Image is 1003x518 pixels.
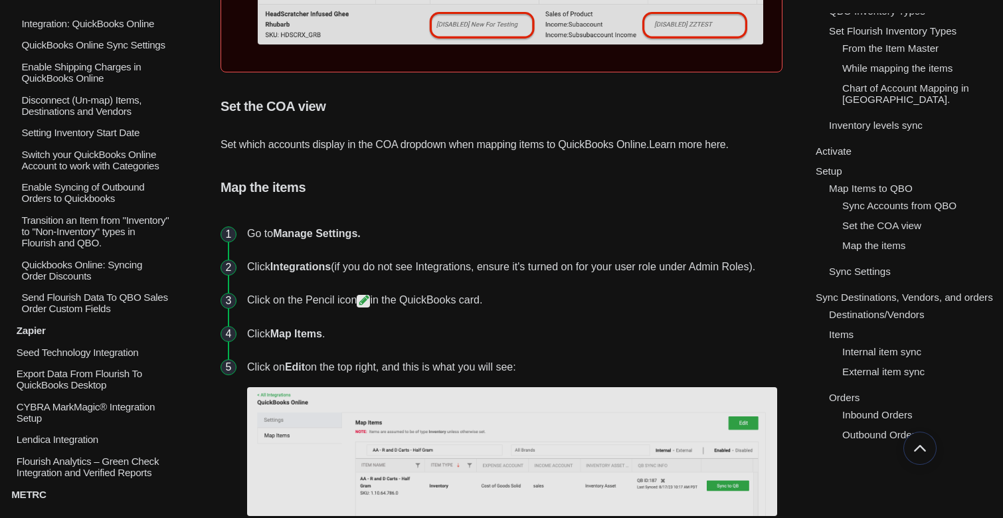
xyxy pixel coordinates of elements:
p: Switch your QuickBooks Online Account to work with Categories [20,149,171,171]
a: Learn more here [649,139,725,150]
p: CYBRA MarkMagic® Integration Setup [15,401,171,424]
p: Set which accounts display in the COA dropdown when mapping items to QuickBooks Online. . [221,136,782,153]
a: Integration: QuickBooks Online [10,18,171,29]
p: Zapier [15,325,171,336]
p: Enable Syncing of Outbound Orders to Quickbooks [20,181,171,204]
strong: Edit [285,361,305,373]
strong: Map Items [270,328,322,339]
a: Inbound Orders [842,409,913,420]
a: Seed Technology Integration [10,347,171,358]
p: Seed Technology Integration [15,347,171,358]
button: Go back to top of document [903,432,937,465]
section: Table of Contents [816,13,993,498]
a: Destinations/Vendors [829,309,925,320]
a: Flourish Analytics – Green Check Integration and Verified Reports [10,456,171,478]
p: Setting Inventory Start Date [20,127,171,138]
a: External item sync [842,366,925,377]
a: Sync Destinations, Vendors, and orders [816,292,993,303]
p: Export Data From Flourish To QuickBooks Desktop [15,368,171,390]
a: METRC [10,489,171,500]
a: Map Items to QBO [829,183,913,194]
a: Chart of Account Mapping in [GEOGRAPHIC_DATA]. [842,82,969,105]
a: Inventory levels sync [829,120,923,131]
a: Setup [816,165,842,177]
a: Switch your QuickBooks Online Account to work with Categories [10,149,171,171]
a: Orders [829,392,860,403]
a: Lendica Integration [10,434,171,445]
a: Sync Accounts from QBO [842,200,957,211]
a: Zapier [10,325,171,336]
a: Activate [816,145,852,157]
p: Send Flourish Data To QBO Sales Order Custom Fields [20,292,171,314]
p: Lendica Integration [15,434,171,445]
a: Quickbooks Online: Syncing Order Discounts [10,259,171,282]
a: Set Flourish Inventory Types [829,25,957,37]
a: Items [829,329,854,340]
a: CYBRA MarkMagic® Integration Setup [10,401,171,424]
li: Go to [242,217,782,250]
a: Outbound Orders [842,429,920,440]
p: Transition an Item from "Inventory" to "Non-Inventory" types in Flourish and QBO. [20,215,171,248]
li: Click . [242,317,782,351]
p: Quickbooks Online: Syncing Order Discounts [20,259,171,282]
a: Map the items [842,240,905,251]
a: Internal item sync [842,346,921,357]
p: Integration: QuickBooks Online [20,18,171,29]
h5: Set the COA view [221,99,782,114]
li: Click on the Pencil icon in the QuickBooks card. [242,284,782,317]
img: aaaa.png [247,387,777,516]
strong: Integrations [270,261,331,272]
a: Set the COA view [842,220,921,231]
strong: Manage Settings. [273,228,361,239]
p: QuickBooks Online Sync Settings [20,39,171,50]
a: From the Item Master [842,43,939,54]
a: Disconnect (Un-map) Items, Destinations and Vendors [10,94,171,117]
h5: Map the items [221,180,782,195]
li: Click (if you do not see Integrations, ensure it's turned on for your user role under Admin Roles). [242,250,782,284]
p: Disconnect (Un-map) Items, Destinations and Vendors [20,94,171,117]
a: Enable Syncing of Outbound Orders to Quickbooks [10,181,171,204]
p: Enable Shipping Charges in QuickBooks Online [20,61,171,84]
a: Export Data From Flourish To QuickBooks Desktop [10,368,171,390]
p: Flourish Analytics – Green Check Integration and Verified Reports [15,456,171,478]
img: screenshot-2023-08-02-at-3-27-24-pm.png [357,295,370,307]
a: While mapping the items [842,62,953,74]
a: Sync Settings [829,266,891,277]
a: Transition an Item from "Inventory" to "Non-Inventory" types in Flourish and QBO. [10,215,171,248]
a: Setting Inventory Start Date [10,127,171,138]
a: Enable Shipping Charges in QuickBooks Online [10,61,171,84]
a: QuickBooks Online Sync Settings [10,39,171,50]
a: Send Flourish Data To QBO Sales Order Custom Fields [10,292,171,314]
